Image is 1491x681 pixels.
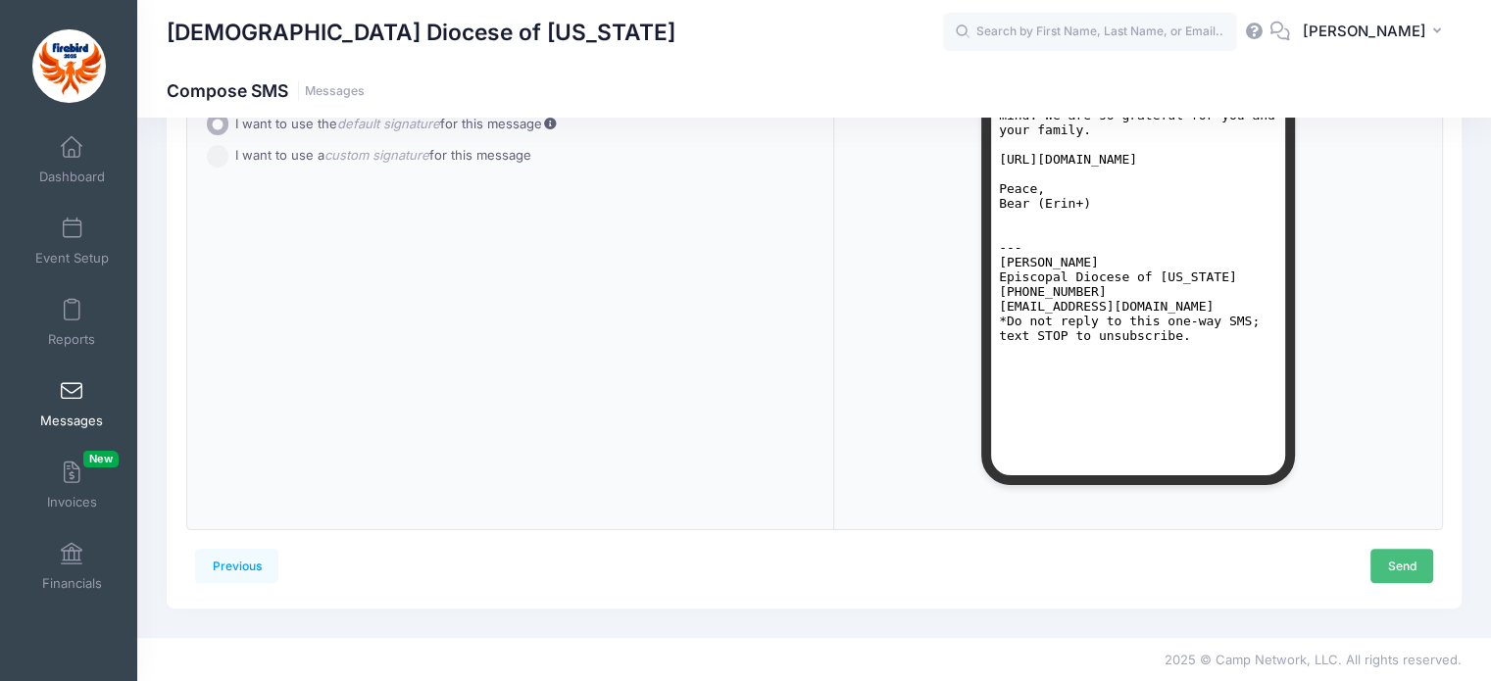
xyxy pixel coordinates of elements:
[25,288,119,357] a: Reports
[235,146,531,166] label: I want to use a for this message
[47,494,97,511] span: Invoices
[39,169,105,185] span: Dashboard
[25,532,119,601] a: Financials
[35,250,109,267] span: Event Setup
[337,116,440,131] i: default signature
[195,549,278,582] a: Previous
[1165,652,1462,667] span: 2025 © Camp Network, LLC. All rights reserved.
[8,8,286,375] pre: [DEMOGRAPHIC_DATA] Diocese of [US_STATE]: Hello Camp Firebird Families! While Camp is still fresh...
[167,10,675,55] h1: [DEMOGRAPHIC_DATA] Diocese of [US_STATE]
[167,80,365,101] h1: Compose SMS
[1290,10,1462,55] button: [PERSON_NAME]
[25,369,119,438] a: Messages
[235,115,558,134] label: I want to use the for this message
[324,147,429,163] i: custom signature
[48,331,95,348] span: Reports
[1303,21,1426,42] span: [PERSON_NAME]
[42,575,102,592] span: Financials
[40,413,103,429] span: Messages
[83,451,119,467] span: New
[1370,549,1433,582] a: Send
[305,84,365,99] a: Messages
[32,29,106,103] img: Episcopal Diocese of Missouri
[25,207,119,275] a: Event Setup
[25,125,119,194] a: Dashboard
[25,451,119,519] a: InvoicesNew
[943,13,1237,52] input: Search by First Name, Last Name, or Email...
